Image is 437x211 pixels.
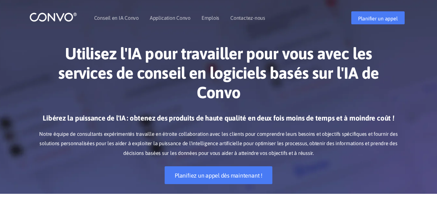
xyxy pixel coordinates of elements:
font: Planifier un appel [358,16,398,21]
font: Libérez la puissance de l'IA : obtenez des produits de haute qualité en deux fois moins de temps ... [43,114,394,122]
font: Application Convo [150,15,191,21]
a: Contactez-nous [230,15,265,20]
img: logo_1.png [29,12,77,22]
font: Contactez-nous [230,15,265,21]
font: Utilisez l'IA pour travailler pour vous avec les services de conseil en logiciels basés sur l'IA ... [58,44,379,102]
a: Emplois [202,15,219,20]
font: Planifiez un appel dès maintenant ! [175,172,262,179]
a: Application Convo [150,15,191,20]
a: Conseil en IA Convo [94,15,139,20]
a: Planifier un appel [351,11,405,24]
font: Notre équipe de consultants expérimentés travaille en étroite collaboration avec les clients pour... [39,131,398,156]
a: Planifiez un appel dès maintenant ! [165,166,272,184]
font: Emplois [202,15,219,21]
font: Conseil en IA Convo [94,15,139,21]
